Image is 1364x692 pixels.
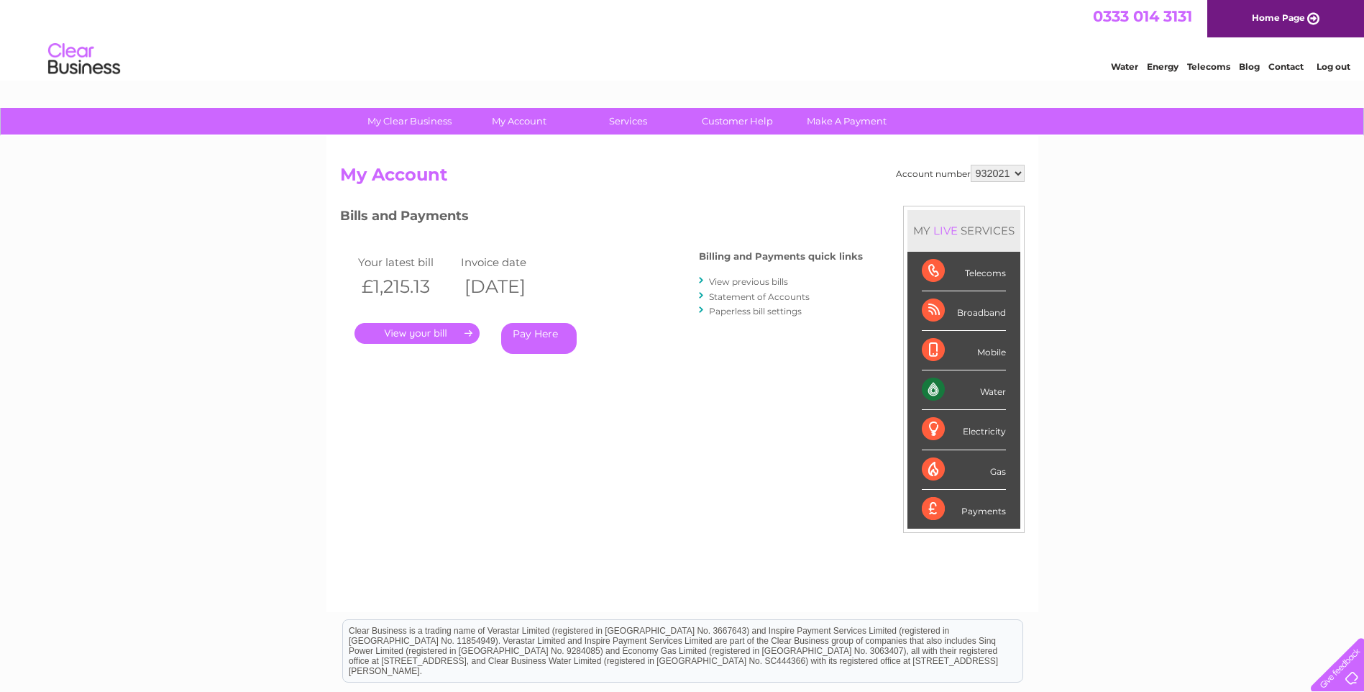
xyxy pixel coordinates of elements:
[922,331,1006,370] div: Mobile
[1187,61,1230,72] a: Telecoms
[340,206,863,231] h3: Bills and Payments
[1239,61,1260,72] a: Blog
[930,224,961,237] div: LIVE
[340,165,1025,192] h2: My Account
[350,108,469,135] a: My Clear Business
[501,323,577,354] a: Pay Here
[922,410,1006,450] div: Electricity
[354,252,458,272] td: Your latest bill
[787,108,906,135] a: Make A Payment
[47,37,121,81] img: logo.png
[457,272,561,301] th: [DATE]
[678,108,797,135] a: Customer Help
[922,490,1006,529] div: Payments
[457,252,561,272] td: Invoice date
[343,8,1022,70] div: Clear Business is a trading name of Verastar Limited (registered in [GEOGRAPHIC_DATA] No. 3667643...
[1317,61,1350,72] a: Log out
[922,450,1006,490] div: Gas
[1111,61,1138,72] a: Water
[709,276,788,287] a: View previous bills
[354,272,458,301] th: £1,215.13
[709,291,810,302] a: Statement of Accounts
[1147,61,1178,72] a: Energy
[922,370,1006,410] div: Water
[922,291,1006,331] div: Broadband
[459,108,578,135] a: My Account
[922,252,1006,291] div: Telecoms
[1268,61,1304,72] a: Contact
[896,165,1025,182] div: Account number
[354,323,480,344] a: .
[907,210,1020,251] div: MY SERVICES
[569,108,687,135] a: Services
[709,306,802,317] a: Paperless bill settings
[1093,7,1192,25] a: 0333 014 3131
[699,251,863,262] h4: Billing and Payments quick links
